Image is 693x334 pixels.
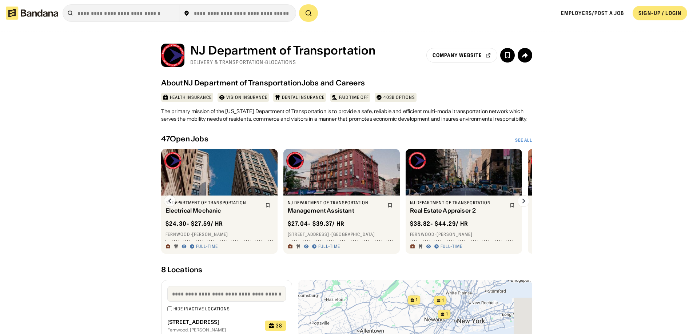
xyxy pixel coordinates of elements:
div: 8 Locations [161,265,532,274]
div: NJ Department of Transportation [410,200,505,206]
img: NJ Department of Transportation logo [161,44,184,67]
img: Bandana logotype [6,7,58,20]
div: NJ Department of Transportation [288,200,383,206]
div: $ 38.82 - $44.29 / hr [410,220,469,228]
span: 1 [446,311,447,317]
div: Hide inactive locations [174,306,230,312]
img: NJ Department of Transportation logo [409,152,426,169]
a: Employers/Post a job [561,10,624,16]
div: Vision insurance [226,94,267,100]
a: NJ Department of Transportation logoNJ Department of TransportationReal Estate Appraiser 2$38.82-... [406,149,522,254]
a: See All [515,137,532,143]
div: Health insurance [170,94,212,100]
a: company website [426,48,497,63]
div: [STREET_ADDRESS] · [GEOGRAPHIC_DATA] [288,232,395,237]
div: [STREET_ADDRESS] [167,319,260,325]
div: Real Estate Appraiser 2 [410,207,505,214]
img: NJ Department of Transportation logo [286,152,304,169]
div: 38 [276,323,282,328]
div: Electrical Mechanic [166,207,261,214]
div: $ 27.04 - $39.37 / hr [288,220,345,228]
span: 1 [442,297,443,303]
div: Full-time [318,244,340,249]
div: NJ Department of Transportation [190,44,376,57]
a: NJ Department of Transportation logoNJ Department of TransportationManagement Assistant$27.04- $3... [283,149,400,254]
div: Fernwood · [PERSON_NAME] [166,232,273,237]
img: Left Arrow [164,195,176,207]
div: The primary mission of the [US_STATE] Department of Transportation is to provide a safe, reliable... [161,108,532,123]
div: NJ Department of Transportation [166,200,261,206]
div: Dental insurance [282,94,324,100]
div: 47 Open Jobs [161,134,208,143]
img: NJ Department of Transportation logo [531,152,548,169]
a: NJ Department of Transportation logoNJ Department of TransportationAnalyst Trainee$26.13/ hrFernw... [528,149,644,254]
div: Fernwood, [PERSON_NAME] [167,328,260,332]
div: Delivery & Transportation · 8 Locations [190,59,376,65]
a: NJ Department of Transportation logoNJ Department of TransportationElectrical Mechanic$24.30- $27... [161,149,278,254]
div: SIGN-UP / LOGIN [638,10,681,16]
div: 403b options [383,94,415,100]
div: Paid time off [339,94,369,100]
div: $ 24.30 - $27.59 / hr [166,220,223,228]
div: Full-time [196,244,218,249]
div: Full-time [441,244,463,249]
div: About [161,79,183,87]
div: Management Assistant [288,207,383,214]
div: company website [433,53,482,58]
img: NJ Department of Transportation logo [164,152,182,169]
span: 1 [415,297,417,303]
div: Fernwood · [PERSON_NAME] [410,232,518,237]
div: NJ Department of Transportation Jobs and Careers [183,79,365,87]
img: Right Arrow [518,195,529,207]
